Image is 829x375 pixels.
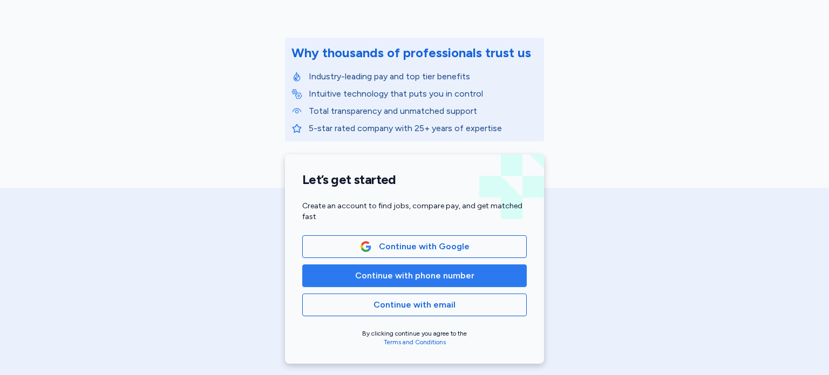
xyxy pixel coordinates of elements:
span: Continue with Google [379,240,470,253]
button: Continue with phone number [302,264,527,287]
button: Google LogoContinue with Google [302,235,527,258]
a: Terms and Conditions [384,338,446,346]
button: Continue with email [302,294,527,316]
p: Industry-leading pay and top tier benefits [309,70,538,83]
div: Why thousands of professionals trust us [291,44,531,62]
span: Continue with email [373,298,456,311]
img: Google Logo [360,241,372,253]
div: Create an account to find jobs, compare pay, and get matched fast [302,201,527,222]
p: 5-star rated company with 25+ years of expertise [309,122,538,135]
p: Intuitive technology that puts you in control [309,87,538,100]
div: By clicking continue you agree to the [302,329,527,346]
p: Total transparency and unmatched support [309,105,538,118]
span: Continue with phone number [355,269,474,282]
h1: Let’s get started [302,172,527,188]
